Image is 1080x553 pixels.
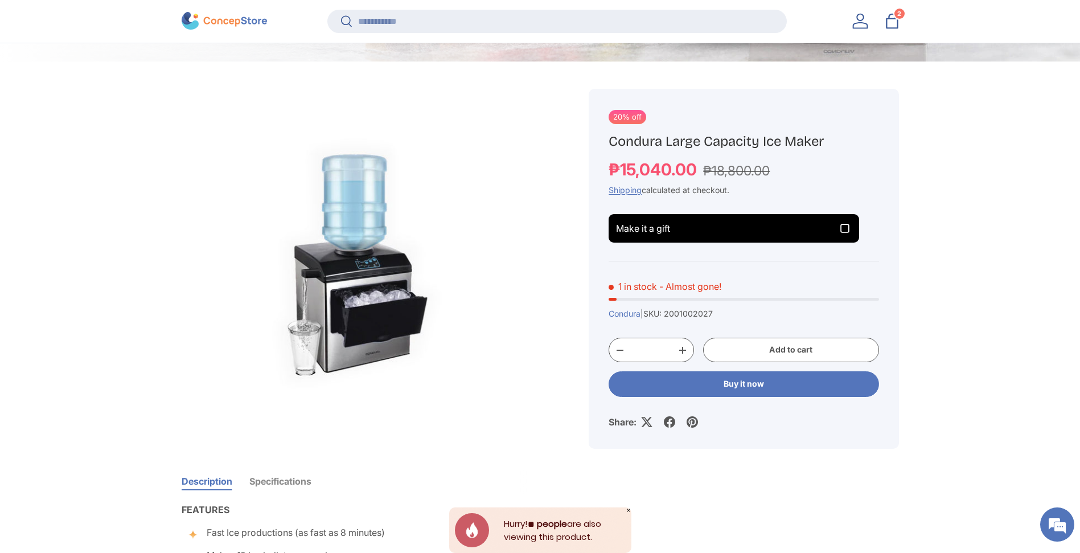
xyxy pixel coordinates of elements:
[609,415,636,429] p: Share:
[609,159,697,179] span: ₱15,040.00
[182,469,232,494] button: Description
[664,309,713,318] span: 2001002027
[609,371,878,397] button: Buy it now
[193,526,535,539] li: Fast Ice productions (as fast as 8 minutes)
[659,281,721,292] p: - Almost gone!
[609,110,646,124] span: 20% off
[609,281,657,292] span: 1 in stock
[703,163,770,179] span: ₱18,800.00
[249,469,311,494] button: Specifications
[643,309,662,318] span: SKU:
[609,133,878,150] h1: Condura Large Capacity Ice Maker
[182,13,267,30] img: ConcepStore
[182,89,535,442] media-gallery: Gallery Viewer
[609,184,878,196] div: calculated at checkout.
[640,309,713,318] span: |
[182,504,229,515] strong: FEATURES
[609,309,640,318] a: Condura
[897,10,901,18] span: 2
[703,338,878,362] button: Add to cart
[609,185,642,195] a: Shipping
[626,507,631,513] div: Close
